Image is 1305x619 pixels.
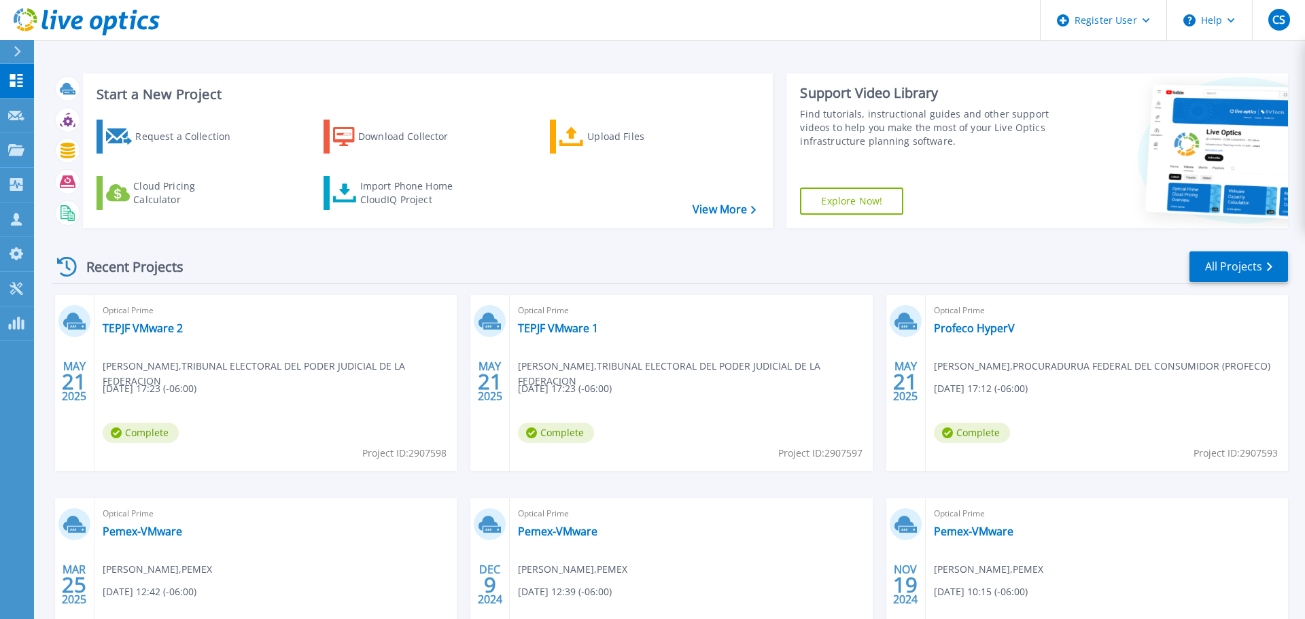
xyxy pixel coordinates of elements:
[893,579,918,590] span: 19
[1194,446,1278,461] span: Project ID: 2907593
[324,120,475,154] a: Download Collector
[133,179,242,207] div: Cloud Pricing Calculator
[934,584,1028,599] span: [DATE] 10:15 (-06:00)
[362,446,447,461] span: Project ID: 2907598
[478,376,502,387] span: 21
[893,376,918,387] span: 21
[358,123,467,150] div: Download Collector
[518,381,612,396] span: [DATE] 17:23 (-06:00)
[52,250,202,283] div: Recent Projects
[587,123,696,150] div: Upload Files
[103,562,212,577] span: [PERSON_NAME] , PEMEX
[518,303,864,318] span: Optical Prime
[61,560,87,609] div: MAR 2025
[103,359,457,389] span: [PERSON_NAME] , TRIBUNAL ELECTORAL DEL PODER JUDICIAL DE LA FEDERACION
[103,584,196,599] span: [DATE] 12:42 (-06:00)
[693,203,756,216] a: View More
[934,303,1280,318] span: Optical Prime
[518,525,597,538] a: Pemex-VMware
[484,579,496,590] span: 9
[934,562,1043,577] span: [PERSON_NAME] , PEMEX
[61,357,87,406] div: MAY 2025
[518,562,627,577] span: [PERSON_NAME] , PEMEX
[103,423,179,443] span: Complete
[103,381,196,396] span: [DATE] 17:23 (-06:00)
[934,525,1013,538] a: Pemex-VMware
[518,359,872,389] span: [PERSON_NAME] , TRIBUNAL ELECTORAL DEL PODER JUDICIAL DE LA FEDERACION
[103,321,183,335] a: TEPJF VMware 2
[1272,14,1285,25] span: CS
[778,446,863,461] span: Project ID: 2907597
[518,423,594,443] span: Complete
[97,87,756,102] h3: Start a New Project
[934,321,1015,335] a: Profeco HyperV
[360,179,466,207] div: Import Phone Home CloudIQ Project
[892,357,918,406] div: MAY 2025
[800,188,903,215] a: Explore Now!
[477,357,503,406] div: MAY 2025
[97,176,248,210] a: Cloud Pricing Calculator
[103,525,182,538] a: Pemex-VMware
[518,321,598,335] a: TEPJF VMware 1
[934,381,1028,396] span: [DATE] 17:12 (-06:00)
[518,584,612,599] span: [DATE] 12:39 (-06:00)
[892,560,918,609] div: NOV 2024
[103,506,449,521] span: Optical Prime
[477,560,503,609] div: DEC 2024
[550,120,701,154] a: Upload Files
[800,84,1056,102] div: Support Video Library
[97,120,248,154] a: Request a Collection
[1189,251,1288,282] a: All Projects
[135,123,244,150] div: Request a Collection
[62,579,86,590] span: 25
[103,303,449,318] span: Optical Prime
[934,506,1280,521] span: Optical Prime
[800,107,1056,148] div: Find tutorials, instructional guides and other support videos to help you make the most of your L...
[62,376,86,387] span: 21
[518,506,864,521] span: Optical Prime
[934,423,1010,443] span: Complete
[934,359,1270,374] span: [PERSON_NAME] , PROCURADURUA FEDERAL DEL CONSUMIDOR (PROFECO)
